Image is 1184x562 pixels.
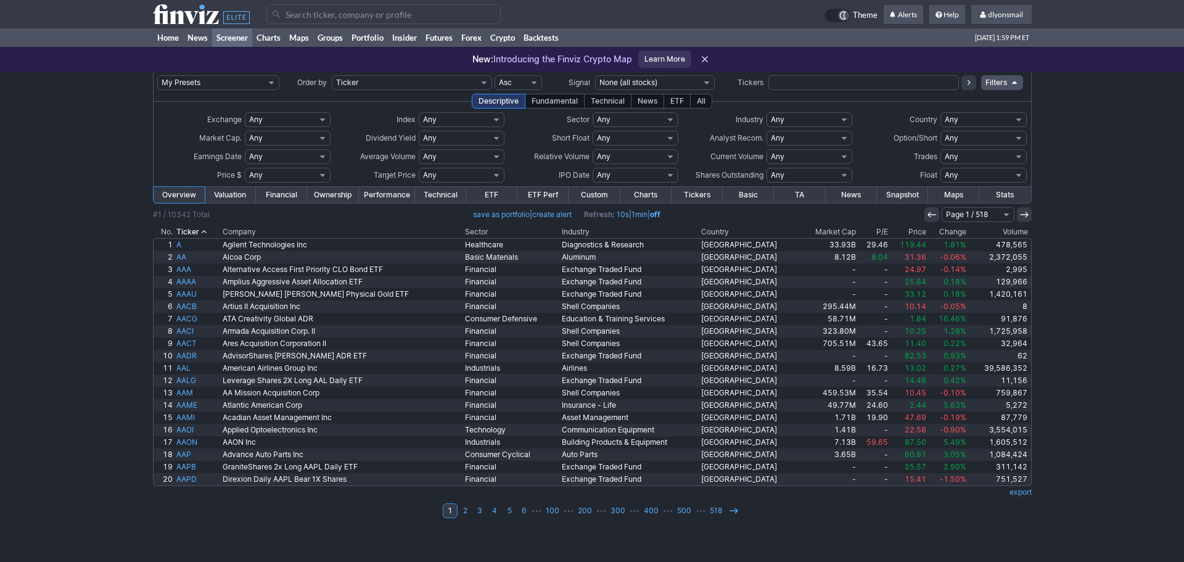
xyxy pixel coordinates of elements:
a: [GEOGRAPHIC_DATA] [699,337,801,350]
a: 0.27% [928,362,968,374]
a: News [183,28,212,47]
a: Financial [463,374,560,387]
a: 13.02 [890,362,929,374]
a: Maps [928,187,979,203]
a: 47.69 [890,411,929,424]
a: 1.84 [890,313,929,325]
a: -0.06% [928,251,968,263]
a: Exchange Traded Fund [560,276,699,288]
a: [GEOGRAPHIC_DATA] [699,411,801,424]
a: 59.65 [858,436,890,448]
span: 87.50 [905,437,926,447]
span: -0.14% [940,265,966,274]
a: 323.80M [801,325,858,337]
a: [GEOGRAPHIC_DATA] [699,325,801,337]
a: [GEOGRAPHIC_DATA] [699,399,801,411]
a: AACI [175,325,221,337]
a: 35.54 [858,387,890,399]
a: - [801,276,858,288]
span: 2.90% [943,462,966,471]
span: -0.05% [940,302,966,311]
a: - [801,374,858,387]
a: AAAA [175,276,221,288]
a: 29.46 [858,239,890,251]
a: [GEOGRAPHIC_DATA] [699,263,801,276]
a: 10s [617,210,629,219]
a: Airlines [560,362,699,374]
a: Exchange Traded Fund [560,374,699,387]
a: AAL [175,362,221,374]
a: 16 [154,424,175,436]
a: Insider [388,28,421,47]
a: AAON [175,436,221,448]
a: 3,554,015 [968,424,1030,436]
span: 10.25 [905,326,926,336]
a: 3.65B [801,448,858,461]
a: AAOI [175,424,221,436]
a: -0.90% [928,424,968,436]
a: [GEOGRAPHIC_DATA] [699,251,801,263]
a: 11 [154,362,175,374]
a: 20 [154,473,175,486]
span: 16.46% [939,314,966,323]
a: 705.51M [801,337,858,350]
a: Valuation [205,187,256,203]
div: News [631,94,664,109]
a: 8.04 [858,251,890,263]
a: 25.84 [890,276,929,288]
a: Applied Optoelectronics Inc [221,424,463,436]
a: 49.77M [801,399,858,411]
a: 87.50 [890,436,929,448]
a: AAON Inc [221,436,463,448]
a: AdvisorShares [PERSON_NAME] ADR ETF [221,350,463,362]
a: 16.46% [928,313,968,325]
span: 11.40 [905,339,926,348]
a: American Airlines Group Inc [221,362,463,374]
a: Communication Equipment [560,424,699,436]
span: 0.93% [943,351,966,360]
span: -0.10% [940,388,966,397]
span: 1.28% [943,326,966,336]
a: 1.71B [801,411,858,424]
a: 32,964 [968,337,1030,350]
a: Basic [723,187,774,203]
a: GraniteShares 2x Long AAPL Daily ETF [221,461,463,473]
a: 2,995 [968,263,1030,276]
span: dlyonsmail [988,10,1023,19]
a: 82.53 [890,350,929,362]
a: 2,372,055 [968,251,1030,263]
a: Shell Companies [560,325,699,337]
a: Ares Acquisition Corporation II [221,337,463,350]
a: save as portfolio [473,210,530,219]
div: ETF [664,94,691,109]
a: [PERSON_NAME] [PERSON_NAME] Physical Gold ETF [221,288,463,300]
a: Technical [415,187,466,203]
a: Exchange Traded Fund [560,263,699,276]
a: ETF [466,187,517,203]
span: 14.48 [905,376,926,385]
a: Learn More [638,51,691,68]
a: 8 [154,325,175,337]
a: 1.41B [801,424,858,436]
a: 1,605,512 [968,436,1030,448]
a: Financial [463,337,560,350]
a: 16.73 [858,362,890,374]
a: Insurance - Life [560,399,699,411]
span: 2.44 [910,400,926,410]
span: 10.45 [905,388,926,397]
a: Exchange Traded Fund [560,350,699,362]
a: Backtests [519,28,563,47]
a: 13 [154,387,175,399]
a: - [801,350,858,362]
a: Theme [824,9,878,22]
a: 87,779 [968,411,1030,424]
a: AADR [175,350,221,362]
a: Custom [569,187,620,203]
a: Alternative Access First Priority CLO Bond ETF [221,263,463,276]
a: 10.25 [890,325,929,337]
a: Auto Parts [560,448,699,461]
a: AAMI [175,411,221,424]
a: Industrials [463,436,560,448]
a: 91,876 [968,313,1030,325]
span: 119.44 [900,240,926,249]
